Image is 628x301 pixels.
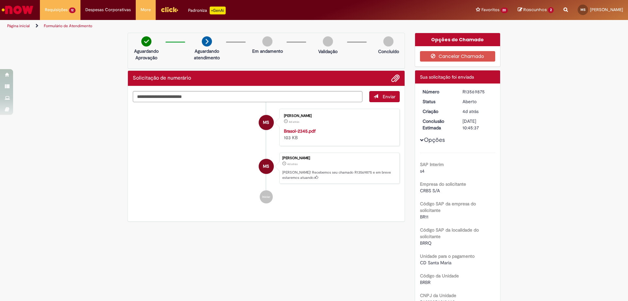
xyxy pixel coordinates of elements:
[262,36,272,47] img: img-circle-grey.png
[259,159,274,174] div: Maria Eduarda Becher Santos
[161,5,178,14] img: click_logo_yellow_360x200.png
[420,168,425,174] span: s4
[418,108,458,115] dt: Criação
[462,108,493,115] div: 26/09/2025 10:45:33
[420,240,431,246] span: BRRQ
[282,156,396,160] div: [PERSON_NAME]
[131,48,162,61] p: Aguardando Aprovação
[418,88,458,95] dt: Número
[133,91,362,102] textarea: Digite sua mensagem aqui...
[462,108,479,114] time: 26/09/2025 10:45:33
[420,227,479,239] b: Código SAP da localidade do solicitante
[518,7,554,13] a: Rascunhos
[462,108,479,114] span: 4d atrás
[202,36,212,47] img: arrow-next.png
[420,188,440,194] span: CRBS S/A
[420,279,430,285] span: BRBR
[318,48,338,55] p: Validação
[418,118,458,131] dt: Conclusão Estimada
[420,214,428,220] span: BR11
[289,120,299,124] time: 26/09/2025 10:43:40
[141,7,151,13] span: More
[69,8,76,13] span: 12
[420,260,451,266] span: CD Santa Maria
[462,118,493,131] div: [DATE] 10:45:37
[263,115,269,130] span: MS
[252,48,283,54] p: Em andamento
[590,7,623,12] span: [PERSON_NAME]
[420,181,466,187] b: Empresa do solicitante
[133,75,191,81] h2: Solicitação de numerário Histórico de tíquete
[210,7,226,14] p: +GenAi
[420,253,475,259] b: Unidade para o pagamento
[5,20,414,32] ul: Trilhas de página
[284,128,316,134] a: Brasol-2345.pdf
[141,36,151,47] img: check-circle-green.png
[133,153,400,184] li: Maria Eduarda Becher Santos
[462,88,493,95] div: R13569875
[287,162,298,166] time: 26/09/2025 10:45:33
[188,7,226,14] div: Padroniza
[420,201,476,213] b: Código SAP da empresa do solicitante
[44,23,92,28] a: Formulário de Atendimento
[85,7,131,13] span: Despesas Corporativas
[289,120,299,124] span: 4d atrás
[259,115,274,130] div: Maria Eduarda Becher Santos
[548,7,554,13] span: 2
[7,23,30,28] a: Página inicial
[323,36,333,47] img: img-circle-grey.png
[383,94,395,100] span: Enviar
[133,102,400,210] ul: Histórico de tíquete
[418,98,458,105] dt: Status
[369,91,400,102] button: Enviar
[523,7,547,13] span: Rascunhos
[501,8,508,13] span: 20
[420,273,459,279] b: Código da Unidade
[287,162,298,166] span: 4d atrás
[45,7,68,13] span: Requisições
[581,8,585,12] span: MS
[282,170,396,180] p: [PERSON_NAME]! Recebemos seu chamado R13569875 e em breve estaremos atuando.
[420,51,496,62] button: Cancelar Chamado
[391,74,400,83] button: Adicionar anexos
[1,3,34,16] img: ServiceNow
[415,33,500,46] div: Opções do Chamado
[378,48,399,55] p: Concluído
[263,159,269,174] span: MS
[462,98,493,105] div: Aberto
[420,161,444,167] b: SAP Interim
[420,292,456,298] b: CNPJ da Unidade
[284,128,393,141] div: 103 KB
[420,74,474,80] span: Sua solicitação foi enviada
[191,48,223,61] p: Aguardando atendimento
[383,36,393,47] img: img-circle-grey.png
[481,7,499,13] span: Favoritos
[284,114,393,118] div: [PERSON_NAME]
